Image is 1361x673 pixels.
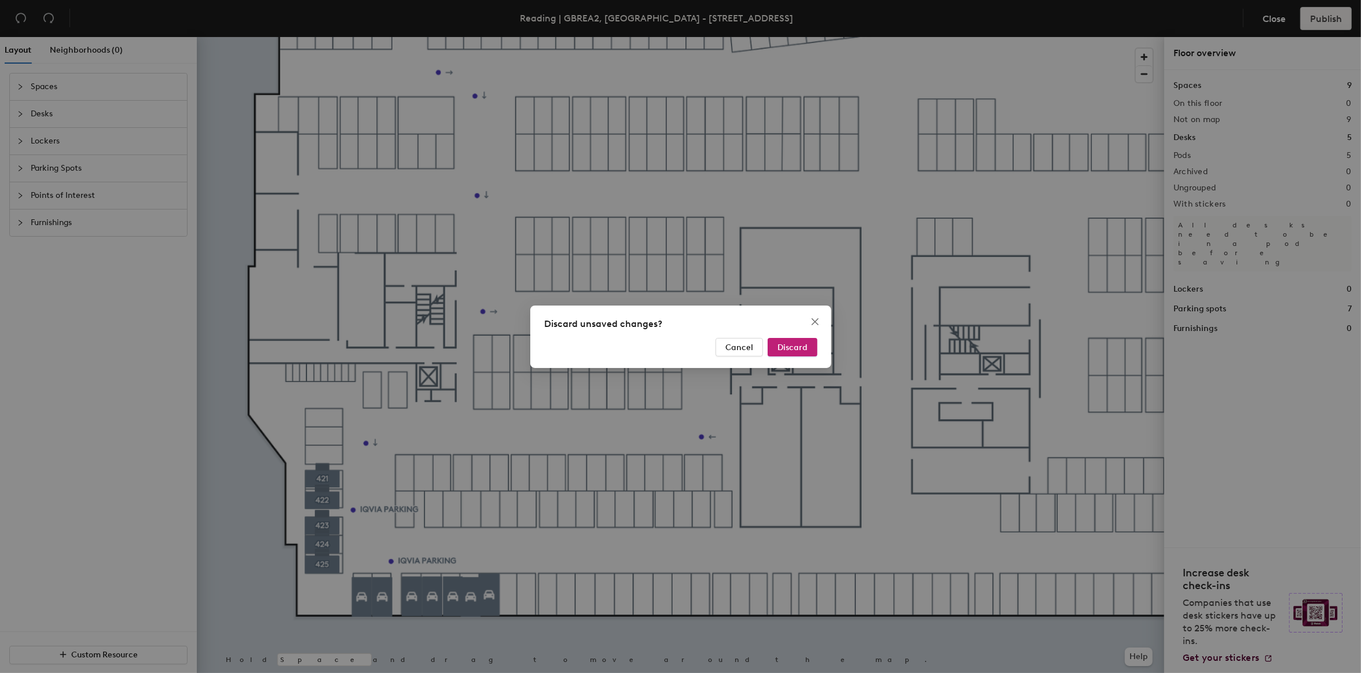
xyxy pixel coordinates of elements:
[777,342,808,352] span: Discard
[806,317,824,326] span: Close
[725,342,753,352] span: Cancel
[768,338,817,356] button: Discard
[716,338,763,356] button: Cancel
[806,312,824,331] button: Close
[810,317,820,326] span: close
[544,317,817,331] div: Discard unsaved changes?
